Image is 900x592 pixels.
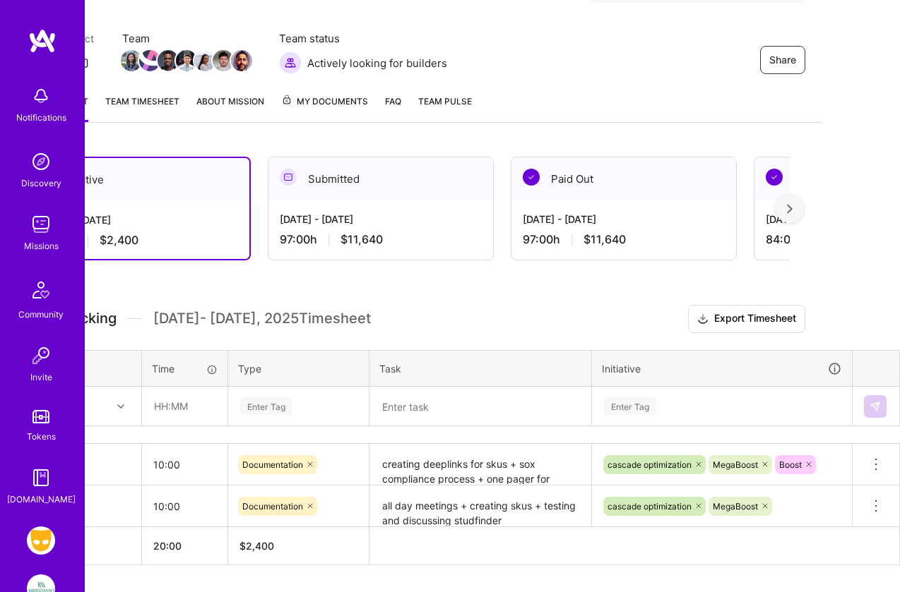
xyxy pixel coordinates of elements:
input: HH:MM [142,446,227,483]
i: icon Chevron [117,403,124,410]
div: 97:00 h [280,232,482,247]
span: Boost [779,459,802,470]
a: Team Member Avatar [159,49,177,73]
img: Submitted [280,169,297,186]
div: Community [18,307,64,322]
span: MegaBoost [713,501,758,512]
img: teamwork [27,210,55,238]
img: guide book [27,464,55,492]
img: Community [24,273,58,307]
img: Team Member Avatar [213,50,234,71]
a: Team Member Avatar [232,49,251,73]
img: Paid Out [766,169,783,186]
button: Share [760,46,805,74]
div: Submitted [268,157,493,200]
div: [DATE] - [DATE] [37,212,238,227]
a: Team Member Avatar [196,49,214,73]
span: $11,640 [341,232,383,247]
img: Team Member Avatar [139,50,160,71]
input: HH:MM [143,387,227,425]
img: right [787,204,793,214]
div: Enter Tag [604,395,656,417]
img: Team Member Avatar [121,50,142,71]
a: My Documents [281,94,368,122]
a: Team Pulse [418,94,472,122]
a: Team Member Avatar [177,49,196,73]
div: Discovery [21,176,61,191]
a: Team timesheet [105,94,179,122]
span: $ 2,400 [239,540,274,552]
span: cascade optimization [608,501,692,512]
div: Tokens [27,429,56,444]
img: Team Member Avatar [194,50,215,71]
img: Submit [870,401,881,412]
input: HH:MM [142,488,227,525]
img: Actively looking for builders [279,52,302,74]
div: Notifications [16,110,66,125]
div: [DOMAIN_NAME] [7,492,76,507]
span: Team Pulse [418,96,472,107]
div: Initiative [602,361,842,377]
div: Active [26,158,249,201]
th: 20:00 [142,527,228,565]
a: Team Member Avatar [141,49,159,73]
a: About Mission [196,94,264,122]
div: Invite [30,370,52,385]
th: Type [228,350,369,387]
div: Time [152,361,218,376]
div: Paid Out [511,157,736,200]
span: Documentation [242,501,303,512]
div: [DATE] - [DATE] [523,212,725,226]
span: $11,640 [584,232,626,247]
div: [DATE] - [DATE] [280,212,482,226]
span: Team status [279,31,447,46]
img: Invite [27,342,55,370]
img: Grindr: Product & Marketing [27,526,55,555]
i: icon Download [697,312,709,327]
a: FAQ [385,94,401,122]
img: Team Member Avatar [231,50,252,71]
img: bell [27,82,55,110]
div: 20:00 h [37,233,238,248]
span: [DATE] - [DATE] , 2025 Timesheet [153,310,371,327]
th: Task [369,350,592,387]
img: tokens [32,410,49,423]
a: Team Member Avatar [214,49,232,73]
button: Export Timesheet [688,305,805,333]
span: Team [122,31,251,46]
span: My Documents [281,94,368,109]
img: Paid Out [523,169,540,186]
img: discovery [27,147,55,176]
span: Documentation [242,459,303,470]
div: Missions [24,238,59,253]
span: MegaBoost [713,459,758,470]
span: $2,400 [100,233,138,248]
div: Enter Tag [240,395,292,417]
textarea: creating deeplinks for skus + sox compliance process + one pager for marketing for boost repurcha... [371,445,590,484]
textarea: all day meetings + creating skus + testing and discussing studfinder [371,487,590,526]
span: Actively looking for builders [307,56,447,71]
img: Team Member Avatar [176,50,197,71]
img: logo [28,28,57,54]
a: Grindr: Product & Marketing [23,526,59,555]
div: 97:00 h [523,232,725,247]
span: cascade optimization [608,459,692,470]
a: Team Member Avatar [122,49,141,73]
img: Team Member Avatar [158,50,179,71]
span: Share [769,53,796,67]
